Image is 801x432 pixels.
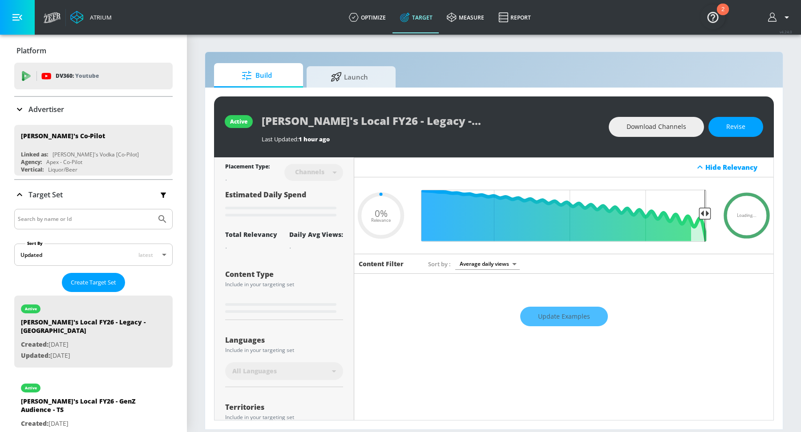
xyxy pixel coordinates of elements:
[428,260,451,268] span: Sort by
[225,415,343,420] div: Include in your targeting set
[25,307,37,311] div: active
[21,419,49,428] span: Created:
[56,71,99,81] p: DV360:
[417,190,711,242] input: Final Threshold
[225,336,343,344] div: Languages
[225,404,343,411] div: Territories
[375,209,388,218] span: 0%
[440,1,491,33] a: measure
[18,213,153,225] input: Search by name or Id
[342,1,393,33] a: optimize
[62,273,125,292] button: Create Target Set
[21,158,42,166] div: Agency:
[780,29,792,34] span: v 4.24.0
[14,97,173,122] div: Advertiser
[28,190,63,200] p: Target Set
[316,66,383,88] span: Launch
[48,166,77,173] div: Liquor/Beer
[232,367,277,376] span: All Languages
[393,1,440,33] a: Target
[299,135,330,143] span: 1 hour ago
[230,118,247,125] div: active
[14,125,173,176] div: [PERSON_NAME]'s Co-PilotLinked as:[PERSON_NAME]'s Vodka [Co-Pilot]Agency:Apex - Co-PilotVertical:...
[16,46,46,56] p: Platform
[21,151,48,158] div: Linked as:
[223,65,291,86] span: Build
[25,240,44,246] label: Sort By
[708,117,763,137] button: Revise
[21,132,105,140] div: [PERSON_NAME]'s Co-Pilot
[455,258,520,270] div: Average daily views
[21,339,146,350] p: [DATE]
[700,4,725,29] button: Open Resource Center, 2 new notifications
[737,213,756,218] span: Loading...
[21,397,146,418] div: [PERSON_NAME]'s Local FY26 - GenZ Audience - TS
[21,350,146,361] p: [DATE]
[46,158,82,166] div: Apex - Co-Pilot
[705,163,769,172] div: Hide Relevancy
[491,1,538,33] a: Report
[371,218,391,222] span: Relevance
[225,190,343,220] div: Estimated Daily Spend
[21,166,44,173] div: Vertical:
[21,418,146,429] p: [DATE]
[225,362,343,380] div: All Languages
[21,318,146,339] div: [PERSON_NAME]'s Local FY26 - Legacy - [GEOGRAPHIC_DATA]
[262,135,600,143] div: Last Updated:
[21,340,49,348] span: Created:
[21,351,50,360] span: Updated:
[20,251,42,259] div: Updated
[726,121,745,132] span: Revise
[25,386,37,390] div: active
[28,104,64,114] p: Advertiser
[627,121,686,132] span: Download Channels
[14,180,173,209] div: Target Set
[14,63,173,89] div: DV360: Youtube
[14,296,173,368] div: active[PERSON_NAME]'s Local FY26 - Legacy - [GEOGRAPHIC_DATA]Created:[DATE]Updated:[DATE]
[354,157,773,177] div: Hide Relevancy
[225,190,306,200] span: Estimated Daily Spend
[291,168,329,176] div: Channels
[359,260,404,268] h6: Content Filter
[53,151,139,158] div: [PERSON_NAME]'s Vodka [Co-Pilot]
[225,230,277,239] div: Total Relevancy
[225,282,343,287] div: Include in your targeting set
[14,38,173,63] div: Platform
[75,71,99,80] p: Youtube
[721,9,724,21] div: 2
[138,251,153,259] span: latest
[225,348,343,353] div: Include in your targeting set
[71,277,116,288] span: Create Target Set
[225,163,270,172] div: Placement Type:
[70,11,112,24] a: Atrium
[609,117,704,137] button: Download Channels
[289,230,343,239] div: Daily Avg Views:
[225,271,343,278] div: Content Type
[86,13,112,21] div: Atrium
